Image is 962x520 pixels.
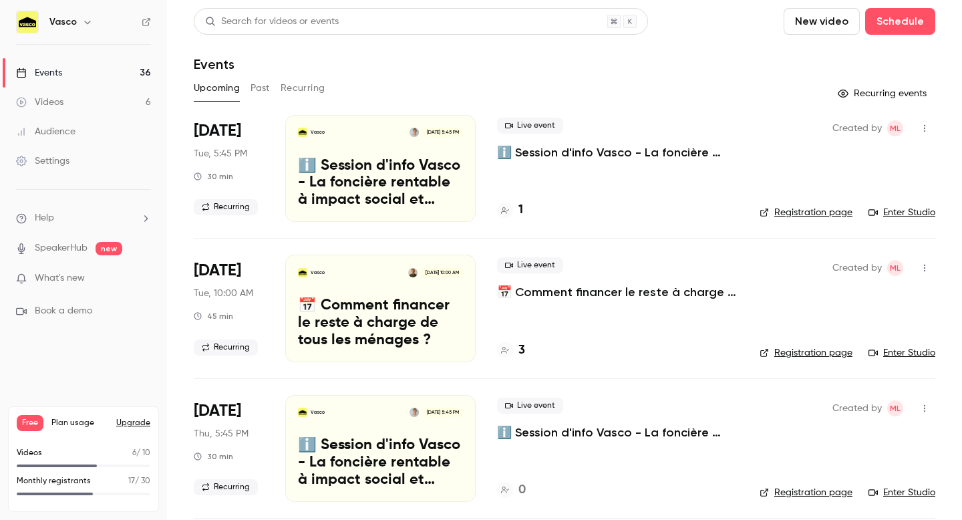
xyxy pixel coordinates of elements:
[35,304,92,318] span: Book a demo
[298,158,463,209] p: ℹ️ Session d'info Vasco - La foncière rentable à impact social et environnemental
[194,287,253,300] span: Tue, 10:00 AM
[497,144,738,160] a: ℹ️ Session d'info Vasco - La foncière rentable à impact social et environnemental
[285,255,476,362] a: 📅 Comment financer le reste à charge de tous les ménages ?VascoSébastien Prot[DATE] 10:00 AM📅 Com...
[128,475,150,487] p: / 30
[760,346,852,360] a: Registration page
[194,147,247,160] span: Tue, 5:45 PM
[194,78,240,99] button: Upcoming
[497,398,563,414] span: Live event
[17,415,43,431] span: Free
[760,486,852,499] a: Registration page
[194,311,233,321] div: 45 min
[205,15,339,29] div: Search for videos or events
[518,481,526,499] h4: 0
[410,128,419,137] img: Mathieu Guerchoux
[832,400,882,416] span: Created by
[421,268,462,277] span: [DATE] 10:00 AM
[422,408,462,417] span: [DATE] 5:45 PM
[890,120,901,136] span: ML
[194,451,233,462] div: 30 min
[251,78,270,99] button: Past
[887,120,903,136] span: Marin Lemay
[132,449,136,457] span: 6
[128,477,135,485] span: 17
[497,284,738,300] a: 📅 Comment financer le reste à charge de tous les ménages ?
[298,297,463,349] p: 📅 Comment financer le reste à charge de tous les ménages ?
[887,260,903,276] span: Marin Lemay
[16,66,62,80] div: Events
[760,206,852,219] a: Registration page
[832,260,882,276] span: Created by
[311,129,325,136] p: Vasco
[194,395,264,502] div: Oct 23 Thu, 5:45 PM (Europe/Paris)
[890,400,901,416] span: ML
[194,115,264,222] div: Oct 14 Tue, 5:45 PM (Europe/Paris)
[832,83,935,104] button: Recurring events
[868,346,935,360] a: Enter Studio
[17,447,42,459] p: Videos
[135,273,151,285] iframe: Noticeable Trigger
[408,268,418,277] img: Sébastien Prot
[16,96,63,109] div: Videos
[410,408,419,417] img: Mathieu Guerchoux
[16,125,75,138] div: Audience
[194,56,234,72] h1: Events
[868,486,935,499] a: Enter Studio
[17,475,91,487] p: Monthly registrants
[497,342,525,360] a: 3
[497,257,563,273] span: Live event
[194,400,241,422] span: [DATE]
[16,211,151,225] li: help-dropdown-opener
[887,400,903,416] span: Marin Lemay
[194,171,233,182] div: 30 min
[311,409,325,416] p: Vasco
[96,242,122,255] span: new
[16,154,69,168] div: Settings
[832,120,882,136] span: Created by
[51,418,108,428] span: Plan usage
[497,118,563,134] span: Live event
[311,269,325,276] p: Vasco
[298,437,463,489] p: ℹ️ Session d'info Vasco - La foncière rentable à impact social et environnemental
[35,241,88,255] a: SpeakerHub
[194,427,249,440] span: Thu, 5:45 PM
[285,115,476,222] a: ℹ️ Session d'info Vasco - La foncière rentable à impact social et environnementalVascoMathieu Gue...
[17,11,38,33] img: Vasco
[497,481,526,499] a: 0
[518,201,523,219] h4: 1
[194,260,241,281] span: [DATE]
[49,15,77,29] h6: Vasco
[518,342,525,360] h4: 3
[784,8,860,35] button: New video
[194,255,264,362] div: Oct 21 Tue, 10:00 AM (Europe/Paris)
[890,260,901,276] span: ML
[497,424,738,440] a: ℹ️ Session d'info Vasco - La foncière rentable à impact social et environnemental
[497,201,523,219] a: 1
[194,199,258,215] span: Recurring
[194,340,258,356] span: Recurring
[285,395,476,502] a: ℹ️ Session d'info Vasco - La foncière rentable à impact social et environnementalVascoMathieu Gue...
[116,418,150,428] button: Upgrade
[281,78,325,99] button: Recurring
[194,120,241,142] span: [DATE]
[35,211,54,225] span: Help
[865,8,935,35] button: Schedule
[298,128,307,137] img: ℹ️ Session d'info Vasco - La foncière rentable à impact social et environnemental
[868,206,935,219] a: Enter Studio
[132,447,150,459] p: / 10
[422,128,462,137] span: [DATE] 5:45 PM
[298,408,307,417] img: ℹ️ Session d'info Vasco - La foncière rentable à impact social et environnemental
[298,268,307,277] img: 📅 Comment financer le reste à charge de tous les ménages ?
[194,479,258,495] span: Recurring
[35,271,85,285] span: What's new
